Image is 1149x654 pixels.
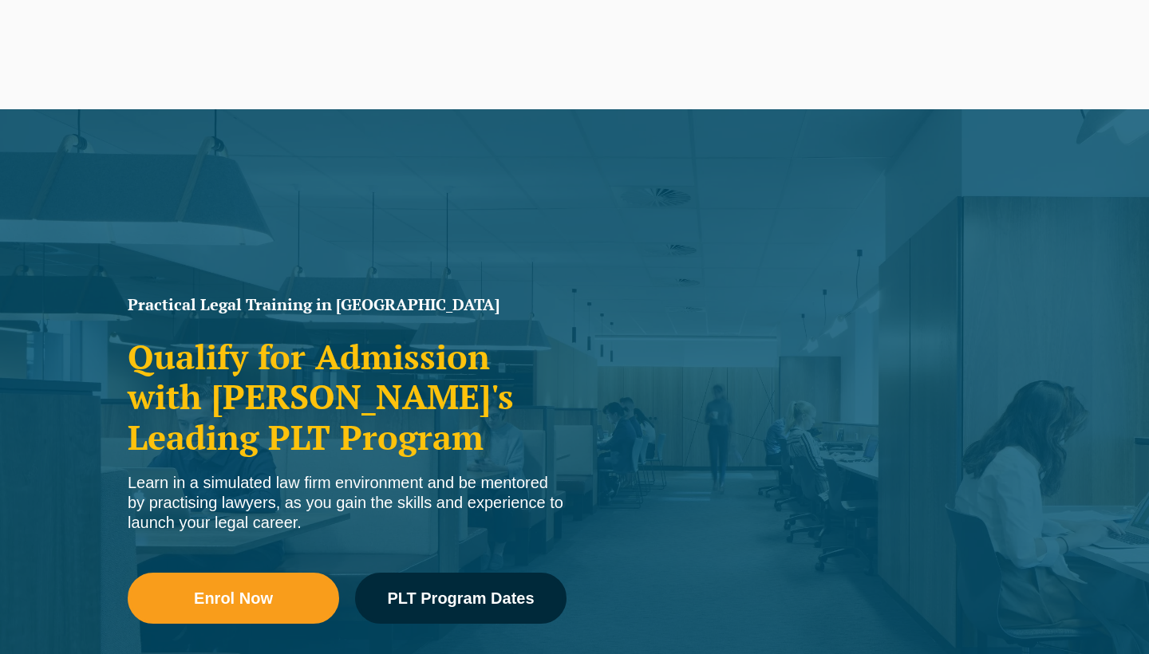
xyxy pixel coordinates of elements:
[128,573,339,624] a: Enrol Now
[194,590,273,606] span: Enrol Now
[128,473,567,533] div: Learn in a simulated law firm environment and be mentored by practising lawyers, as you gain the ...
[128,337,567,457] h2: Qualify for Admission with [PERSON_NAME]'s Leading PLT Program
[128,297,567,313] h1: Practical Legal Training in [GEOGRAPHIC_DATA]
[387,590,534,606] span: PLT Program Dates
[355,573,567,624] a: PLT Program Dates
